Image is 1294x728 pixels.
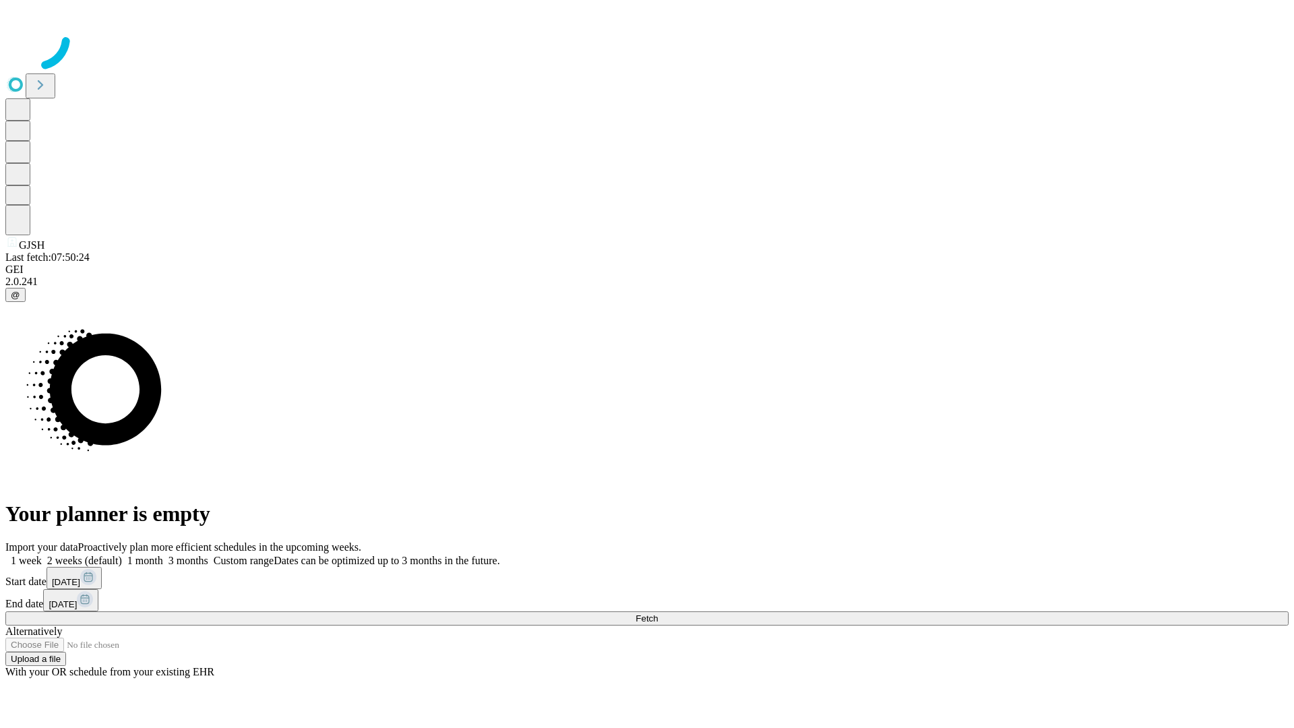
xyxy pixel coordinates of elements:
[5,251,90,263] span: Last fetch: 07:50:24
[168,555,208,566] span: 3 months
[5,288,26,302] button: @
[5,589,1289,611] div: End date
[5,502,1289,526] h1: Your planner is empty
[5,652,66,666] button: Upload a file
[11,555,42,566] span: 1 week
[11,290,20,300] span: @
[52,577,80,587] span: [DATE]
[5,666,214,677] span: With your OR schedule from your existing EHR
[47,567,102,589] button: [DATE]
[78,541,361,553] span: Proactively plan more efficient schedules in the upcoming weeks.
[127,555,163,566] span: 1 month
[5,567,1289,589] div: Start date
[5,276,1289,288] div: 2.0.241
[5,611,1289,626] button: Fetch
[5,264,1289,276] div: GEI
[47,555,122,566] span: 2 weeks (default)
[214,555,274,566] span: Custom range
[274,555,499,566] span: Dates can be optimized up to 3 months in the future.
[19,239,44,251] span: GJSH
[636,613,658,624] span: Fetch
[49,599,77,609] span: [DATE]
[5,626,62,637] span: Alternatively
[43,589,98,611] button: [DATE]
[5,541,78,553] span: Import your data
